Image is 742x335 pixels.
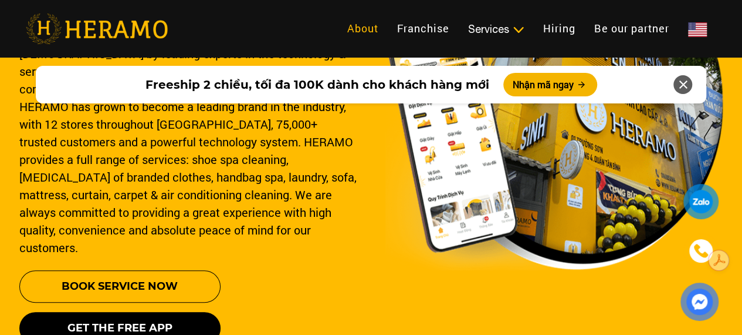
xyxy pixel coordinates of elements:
[694,244,708,258] img: phone-icon
[468,21,524,37] div: Services
[688,22,707,37] img: Flag_of_US.png
[512,24,524,36] img: subToggleIcon
[534,16,585,41] a: Hiring
[19,270,221,303] button: Book service now
[503,73,597,96] button: Nhận mã ngay
[585,16,679,41] a: Be our partner
[19,27,357,256] div: HERAMO (pronounced “heramo”) was born in [DEMOGRAPHIC_DATA] by leading experts in the technology ...
[685,235,717,267] a: phone-icon
[338,16,388,41] a: About
[145,76,489,93] span: Freeship 2 chiều, tối đa 100K dành cho khách hàng mới
[388,16,459,41] a: Franchise
[26,14,168,44] img: heramo-logo.png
